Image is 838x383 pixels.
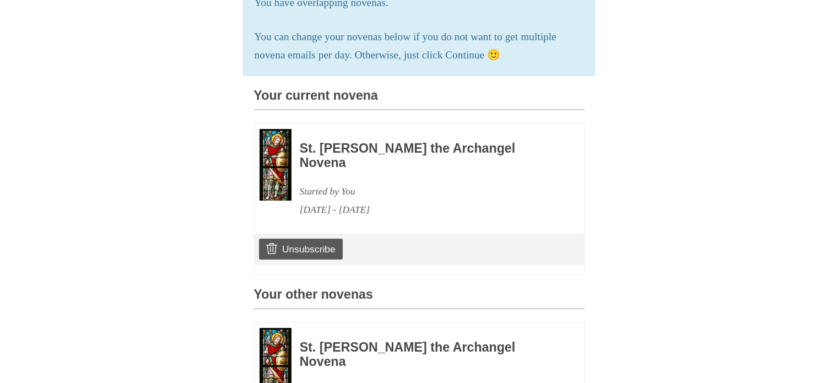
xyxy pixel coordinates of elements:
[254,288,585,309] h3: Your other novenas
[300,182,554,201] div: Started by You
[300,201,554,219] div: [DATE] - [DATE]
[300,142,554,170] h3: St. [PERSON_NAME] the Archangel Novena
[259,129,291,201] img: Novena image
[300,341,554,369] h3: St. [PERSON_NAME] the Archangel Novena
[254,89,585,110] h3: Your current novena
[255,28,584,64] p: You can change your novenas below if you do not want to get multiple novena emails per day. Other...
[259,239,342,260] a: Unsubscribe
